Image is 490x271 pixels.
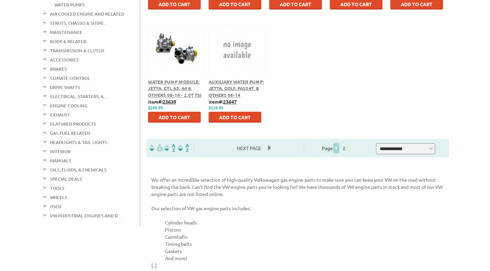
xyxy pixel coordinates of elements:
li: And more! [165,255,444,262]
a: Auxiliary Water Pump: Jetta, Golf, Passat, & Others 06-14 [209,79,264,98]
a: VW Industrial Engines and R... [50,211,121,220]
a: Engine Cooling [50,101,87,110]
a: Special Deals [50,175,82,183]
a: Brakes [50,65,67,73]
span: 1 [333,143,339,153]
img: Sort by Headline [163,144,177,152]
a: Maintenance [50,28,82,37]
b: item#: [148,98,176,105]
span: $119.95 [209,106,223,110]
span: Add to Cart [401,1,432,7]
span: $249.95 [148,106,163,110]
ul: [..] [151,219,444,271]
a: Interior [50,147,70,156]
a: Next Page [230,145,268,151]
a: Manuals [50,156,71,165]
img: Sort by Sales Rank [177,144,190,152]
a: Struts, Chassis & Suspe... [50,19,107,28]
a: Wheels [50,193,67,202]
li: Camshafts [165,233,444,240]
img: filterpricelow.svg [149,144,163,152]
li: Cylinder heads [165,219,444,226]
a: Air Cooled Engine and Related [50,10,124,18]
b: item#: [209,98,237,105]
a: Featured Products [50,120,96,128]
a: Gas Fuel Related [50,129,90,138]
p: Our selection of VW gas engine parts includes: [151,205,444,212]
li: Pistons [165,226,444,233]
p: We offer an incredible selection of high-quality Volkswagen gas engine parts to make sure you can... [151,176,444,198]
div: Page [304,142,365,154]
a: Tools [50,184,64,193]
span: Add to Cart [280,1,311,7]
a: Drive Shafts [50,83,80,92]
a: Transmission & Clutch [50,46,104,55]
a: Climate Control [50,74,90,83]
a: Body & Related [50,37,86,46]
li: Gaskets [165,248,444,255]
a: Exhaust [50,110,70,119]
a: Oils, Fluids, & Chemicals [50,165,107,174]
span: Add to Cart [159,1,190,7]
a: 2 [341,145,347,151]
span: Add to Cart [159,114,190,120]
u: 23647 [223,98,237,105]
a: Water Pumps [54,0,85,9]
span: Next Page [230,143,268,153]
button: Add to Cart [209,112,261,123]
span: Add to Cart [219,1,251,7]
button: Add to Cart [148,112,201,123]
u: 23639 [163,98,176,105]
a: Used [50,202,61,211]
a: Accessories [50,55,79,64]
span: Add to Cart [340,1,372,7]
a: Headlights & Tail Lights [50,138,107,147]
a: Water Pump Module: Jetta, GTI, A3, A4 & Others 08-14 - 2.0T TSI [148,79,201,98]
a: Electrical, Starters, &... [50,92,107,101]
li: Timing belts [165,240,444,248]
span: Add to Cart [219,114,251,120]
